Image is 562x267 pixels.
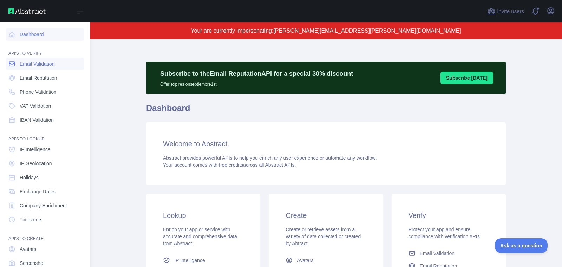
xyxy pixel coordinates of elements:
span: Avatars [20,246,36,253]
span: Holidays [20,174,39,181]
span: free credits [219,162,243,168]
a: Timezone [6,213,84,226]
span: Exchange Rates [20,188,56,195]
a: Company Enrichment [6,199,84,212]
a: Avatars [6,243,84,255]
a: Avatars [283,254,369,267]
div: API'S TO VERIFY [6,42,84,56]
span: Timezone [20,216,41,223]
span: [PERSON_NAME][EMAIL_ADDRESS][PERSON_NAME][DOMAIN_NAME] [273,28,461,34]
div: API'S TO CREATE [6,227,84,241]
a: Holidays [6,171,84,184]
a: IP Geolocation [6,157,84,170]
span: IP Geolocation [20,160,52,167]
a: Dashboard [6,28,84,41]
span: Abstract provides powerful APIs to help you enrich any user experience or automate any workflow. [163,155,377,161]
span: Phone Validation [20,88,57,95]
span: IP Intelligence [174,257,205,264]
span: Enrich your app or service with accurate and comprehensive data from Abstract [163,227,237,246]
a: Exchange Rates [6,185,84,198]
span: Your are currently impersonating: [191,28,273,34]
a: Email Validation [406,247,492,260]
a: IP Intelligence [160,254,246,267]
span: Invite users [497,7,524,15]
h3: Welcome to Abstract. [163,139,489,149]
h3: Create [286,211,366,220]
h1: Dashboard [146,102,506,119]
a: IBAN Validation [6,114,84,126]
span: Email Reputation [20,74,57,81]
div: API'S TO LOOKUP [6,128,84,142]
a: IP Intelligence [6,143,84,156]
button: Invite users [486,6,525,17]
button: Subscribe [DATE] [440,72,493,84]
a: Phone Validation [6,86,84,98]
span: IP Intelligence [20,146,51,153]
img: Abstract API [8,8,46,14]
span: Email Validation [420,250,455,257]
a: Email Reputation [6,72,84,84]
span: IBAN Validation [20,116,54,124]
span: Protect your app and ensure compliance with verification APIs [409,227,480,239]
span: Your account comes with across all Abstract APIs. [163,162,296,168]
a: VAT Validation [6,100,84,112]
span: Create or retrieve assets from a variety of data collected or created by Abtract [286,227,361,246]
span: Email Validation [20,60,54,67]
span: Screenshot [20,260,45,267]
h3: Lookup [163,211,243,220]
span: Company Enrichment [20,202,67,209]
span: Avatars [297,257,313,264]
p: Subscribe to the Email Reputation API for a special 30 % discount [160,69,353,79]
h3: Verify [409,211,489,220]
p: Offer expires on septiembre 1st. [160,79,353,87]
iframe: Toggle Customer Support [495,238,548,253]
a: Email Validation [6,58,84,70]
span: VAT Validation [20,102,51,109]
